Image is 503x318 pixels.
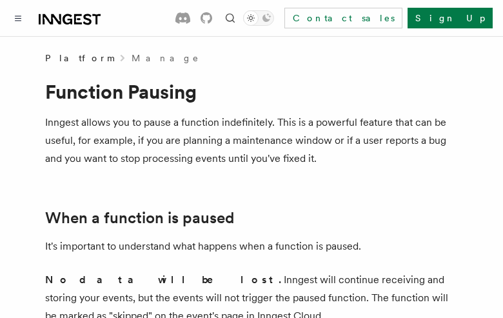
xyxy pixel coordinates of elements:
a: When a function is paused [45,209,234,227]
button: Toggle dark mode [243,10,274,26]
p: Inngest allows you to pause a function indefinitely. This is a powerful feature that can be usefu... [45,114,458,168]
a: Sign Up [408,8,493,28]
span: Platform [45,52,113,65]
a: Manage [132,52,200,65]
p: It's important to understand what happens when a function is paused. [45,237,458,255]
strong: No data will be lost. [45,273,284,286]
a: Contact sales [284,8,402,28]
button: Find something... [222,10,238,26]
button: Toggle navigation [10,10,26,26]
h1: Function Pausing [45,80,458,103]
